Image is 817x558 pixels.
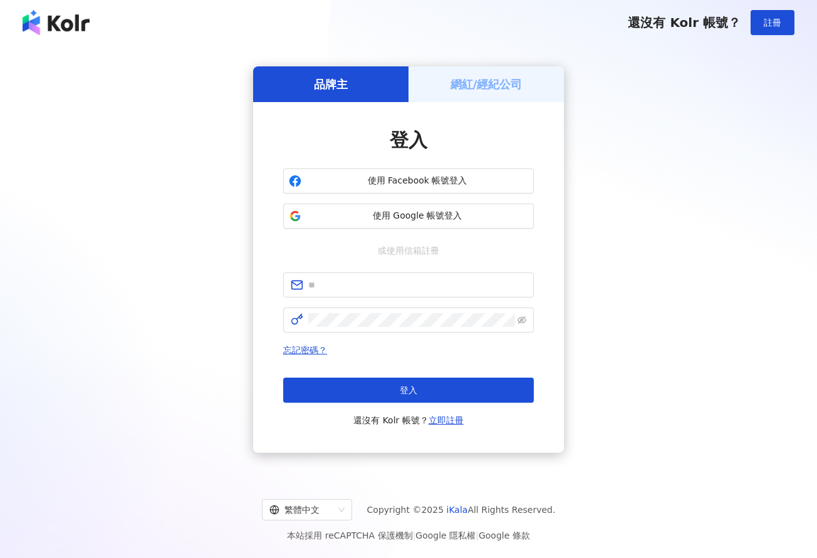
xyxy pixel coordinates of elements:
img: logo [23,10,90,35]
button: 註冊 [751,10,794,35]
button: 使用 Facebook 帳號登入 [283,168,534,194]
a: 立即註冊 [429,415,464,425]
span: eye-invisible [518,316,526,324]
span: 還沒有 Kolr 帳號？ [628,15,741,30]
span: | [413,530,416,540]
a: iKala [447,505,468,515]
h5: 品牌主 [314,76,348,92]
a: Google 條款 [479,530,530,540]
span: 登入 [400,385,417,395]
button: 使用 Google 帳號登入 [283,204,534,229]
span: | [476,530,479,540]
span: 使用 Facebook 帳號登入 [306,175,528,187]
span: 登入 [390,129,427,151]
a: Google 隱私權 [415,530,476,540]
span: 本站採用 reCAPTCHA 保護機制 [287,528,529,543]
span: 使用 Google 帳號登入 [306,210,528,222]
a: 忘記密碼？ [283,345,327,355]
span: 還沒有 Kolr 帳號？ [353,413,464,428]
div: 繁體中文 [269,500,333,520]
button: 登入 [283,378,534,403]
h5: 網紅/經紀公司 [450,76,523,92]
span: Copyright © 2025 All Rights Reserved. [367,502,556,517]
span: 或使用信箱註冊 [369,244,448,257]
span: 註冊 [764,18,781,28]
